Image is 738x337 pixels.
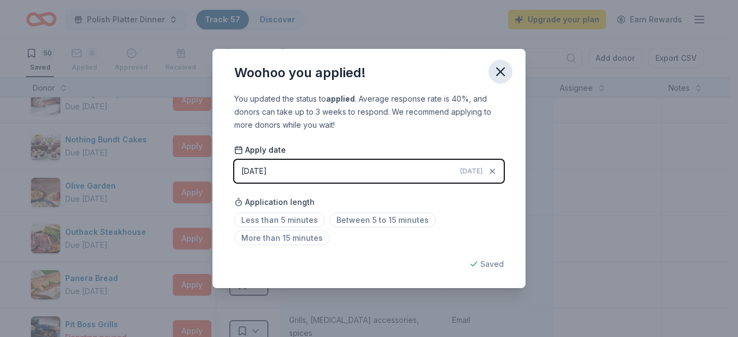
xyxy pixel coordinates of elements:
[241,165,267,178] div: [DATE]
[326,94,355,103] b: applied
[234,145,286,155] span: Apply date
[234,160,504,183] button: [DATE][DATE]
[234,230,330,245] span: More than 15 minutes
[460,167,483,176] span: [DATE]
[234,64,366,82] div: Woohoo you applied!
[234,213,325,227] span: Less than 5 minutes
[234,196,315,209] span: Application length
[234,92,504,132] div: You updated the status to . Average response rate is 40%, and donors can take up to 3 weeks to re...
[329,213,436,227] span: Between 5 to 15 minutes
